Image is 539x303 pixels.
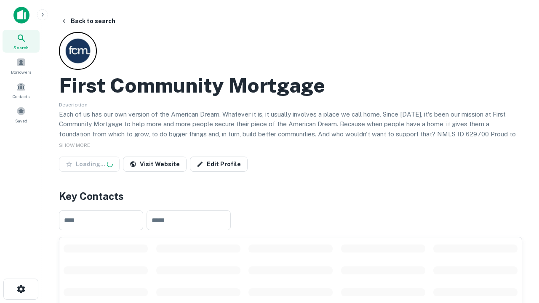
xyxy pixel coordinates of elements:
a: Search [3,30,40,53]
span: Saved [15,117,27,124]
h4: Key Contacts [59,189,522,204]
a: Saved [3,103,40,126]
span: Borrowers [11,69,31,75]
span: Search [13,44,29,51]
a: Edit Profile [190,157,248,172]
a: Borrowers [3,54,40,77]
button: Back to search [57,13,119,29]
span: Contacts [13,93,29,100]
iframe: Chat Widget [497,209,539,249]
a: Visit Website [123,157,187,172]
h2: First Community Mortgage [59,73,325,98]
a: Contacts [3,79,40,101]
span: Description [59,102,88,108]
span: SHOW MORE [59,142,90,148]
p: Each of us has our own version of the American Dream. Whatever it is, it usually involves a place... [59,109,522,149]
img: capitalize-icon.png [13,7,29,24]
